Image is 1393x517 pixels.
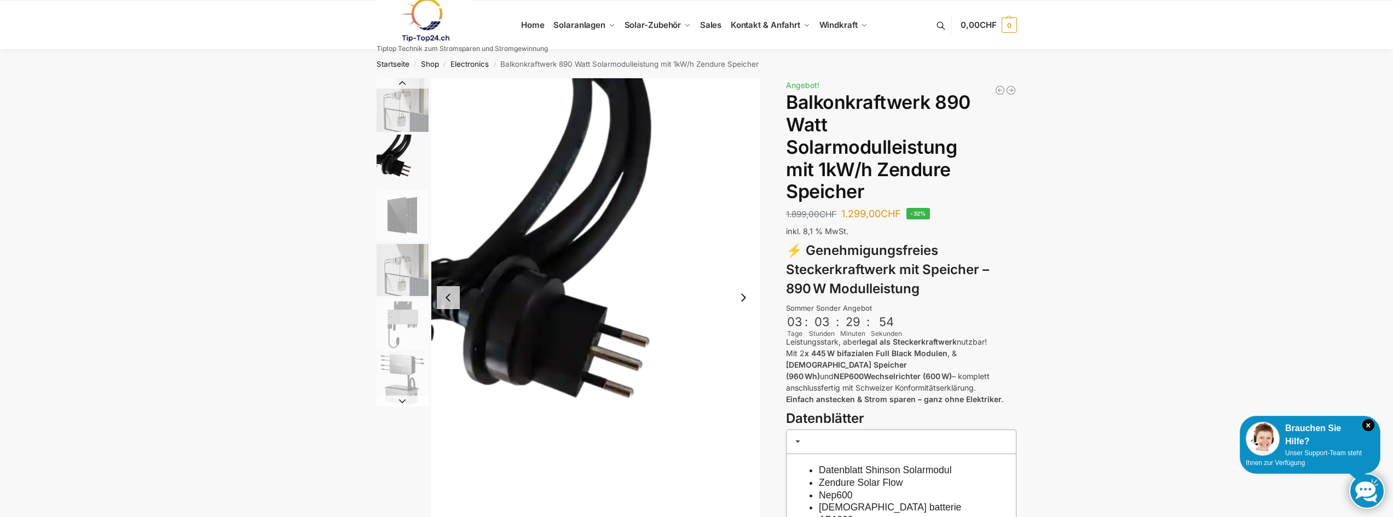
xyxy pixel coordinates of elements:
span: -32% [906,208,930,219]
span: Sales [700,20,722,30]
button: Next slide [732,286,755,309]
div: 29 [841,315,864,329]
div: Stunden [809,329,835,339]
nav: Breadcrumb [357,50,1036,78]
strong: NEP600Wechselrichter (600 W) [834,371,952,381]
div: : [836,315,839,336]
button: Previous slide [437,286,460,309]
a: Balkonkraftwerk 890 Watt Solarmodulleistung mit 2kW/h Zendure Speicher [995,85,1005,96]
a: Sales [695,1,726,50]
span: inkl. 8,1 % MwSt. [786,226,848,236]
span: CHF [819,209,836,219]
a: Datenblatt Shinson Solarmodul [819,464,952,475]
p: Tiptop Technik zum Stromsparen und Stromgewinnung [377,45,548,52]
h1: Balkonkraftwerk 890 Watt Solarmodulleistung mit 1kW/h Zendure Speicher [786,91,1016,203]
div: Tage [786,329,804,339]
a: Windkraft [814,1,872,50]
span: Windkraft [819,20,858,30]
h3: ⚡ Genehmigungsfreies Steckerkraftwerk mit Speicher – 890 W Modulleistung [786,241,1016,298]
strong: Einfach anstecken & Strom sparen – ganz ohne Elektriker. [786,394,1003,404]
p: Leistungsstark, aber nutzbar! Mit 2 , & und – komplett anschlussfertig mit Schweizer Konformitäts... [786,336,1016,405]
a: Nep600 [819,490,853,501]
button: Next slide [377,396,429,406]
div: Minuten [840,329,865,339]
li: 2 / 6 [431,78,761,517]
a: 0,00CHF 0 [961,9,1016,42]
img: Zendure-solar-flow-Batteriespeicher für Balkonkraftwerke [377,244,429,296]
bdi: 1.899,00 [786,209,836,219]
li: 6 / 6 [374,352,429,406]
span: CHF [881,208,901,219]
div: : [866,315,870,336]
strong: legal als Steckerkraftwerk [859,337,957,346]
a: Electronics [450,60,489,68]
strong: x 445 W bifazialen Full Black Modulen [805,348,947,358]
strong: [DEMOGRAPHIC_DATA] Speicher (960 Wh) [786,360,907,381]
a: Solaranlagen [549,1,620,50]
bdi: 1.299,00 [841,208,901,219]
div: : [805,315,808,336]
span: / [439,60,450,69]
span: 0,00 [961,20,996,30]
div: 03 [787,315,802,329]
div: Sommer Sonder Angebot [786,303,1016,314]
a: Startseite [377,60,409,68]
span: Solaranlagen [553,20,605,30]
img: Zendure-solar-flow-Batteriespeicher für Balkonkraftwerke [377,78,429,132]
a: Solar-Zubehör [620,1,695,50]
span: / [409,60,421,69]
li: 4 / 6 [374,242,429,297]
span: Angebot! [786,80,819,90]
img: Anschlusskabel-3meter_schweizer-stecker [431,78,761,517]
span: CHF [980,20,997,30]
img: Anschlusskabel-3meter_schweizer-stecker [377,135,429,187]
a: Zendure Solar Flow [819,477,903,488]
li: 5 / 6 [374,297,429,352]
img: nep-microwechselrichter-600w [377,299,429,351]
span: Kontakt & Anfahrt [731,20,800,30]
li: 3 / 6 [374,188,429,242]
span: Unser Support-Team steht Ihnen zur Verfügung [1246,449,1362,467]
i: Schließen [1362,419,1374,431]
h3: Datenblätter [786,409,1016,428]
div: Brauchen Sie Hilfe? [1246,422,1374,448]
a: Steckerkraftwerk mit 4 KW Speicher und 8 Solarmodulen mit 3600 Watt [1005,85,1016,96]
li: 2 / 6 [374,133,429,188]
li: 1 / 6 [374,78,429,133]
button: Previous slide [377,78,429,89]
div: Sekunden [871,329,902,339]
a: Kontakt & Anfahrt [726,1,814,50]
div: 03 [810,315,834,329]
a: Shop [421,60,439,68]
img: Zendure-Solaflow [377,353,429,405]
div: 54 [872,315,901,329]
span: 0 [1002,18,1017,33]
span: Solar-Zubehör [625,20,681,30]
img: Customer service [1246,422,1280,456]
img: Maysun [377,189,429,241]
span: / [489,60,500,69]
